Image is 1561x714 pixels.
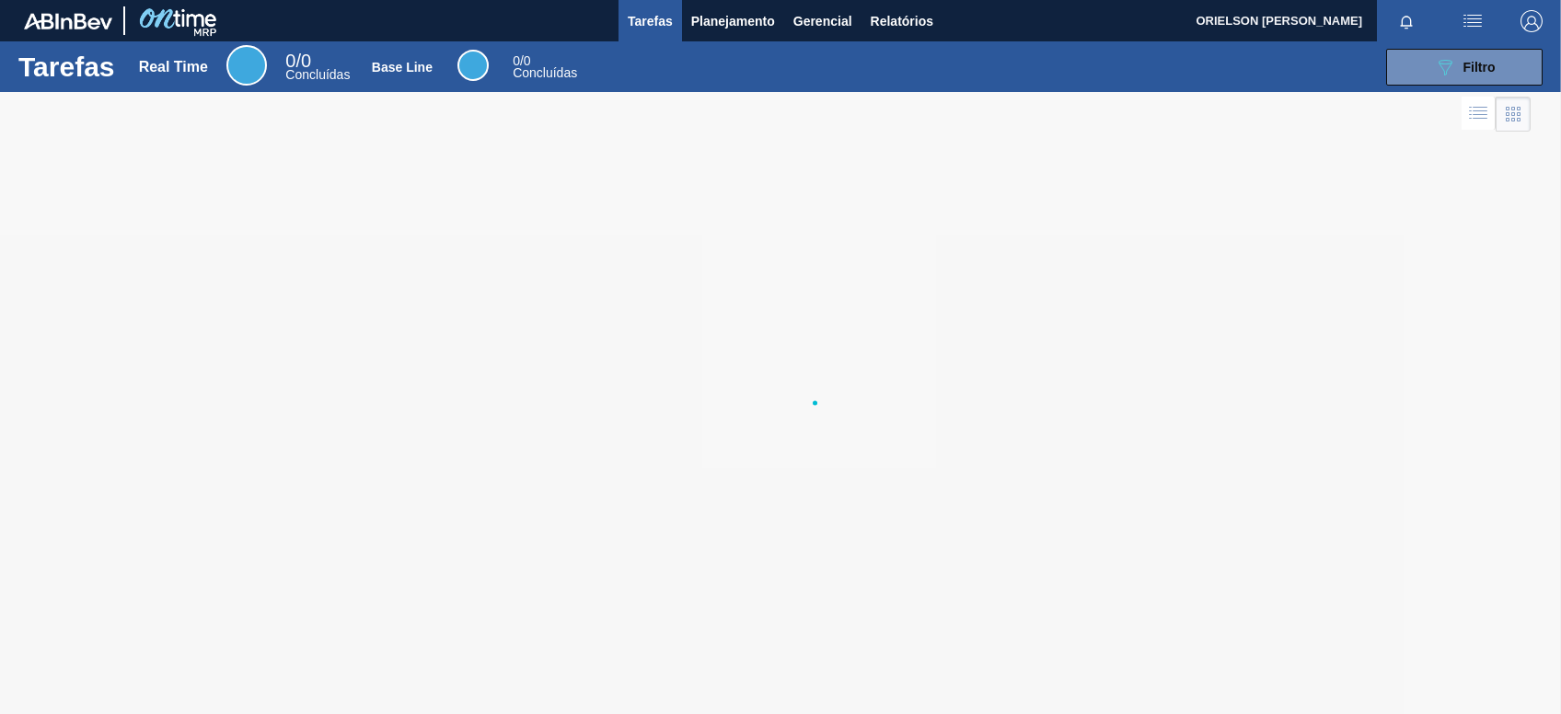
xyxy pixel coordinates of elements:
button: Filtro [1386,49,1543,86]
button: Notificações [1377,8,1436,34]
div: Real Time [285,53,350,81]
img: userActions [1462,10,1484,32]
span: Filtro [1463,60,1496,75]
div: Base Line [372,60,433,75]
img: Logout [1521,10,1543,32]
div: Real Time [226,45,267,86]
div: Base Line [457,50,489,81]
span: Concluídas [513,65,577,80]
div: Base Line [513,55,577,79]
span: Tarefas [628,10,673,32]
span: Concluídas [285,67,350,82]
span: Gerencial [793,10,852,32]
h1: Tarefas [18,56,115,77]
span: 0 [513,53,520,68]
span: / 0 [285,51,311,71]
span: Planejamento [691,10,775,32]
span: / 0 [513,53,530,68]
img: TNhmsLtSVTkK8tSr43FrP2fwEKptu5GPRR3wAAAABJRU5ErkJggg== [24,13,112,29]
span: 0 [285,51,295,71]
span: Relatórios [871,10,933,32]
div: Real Time [139,59,208,75]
